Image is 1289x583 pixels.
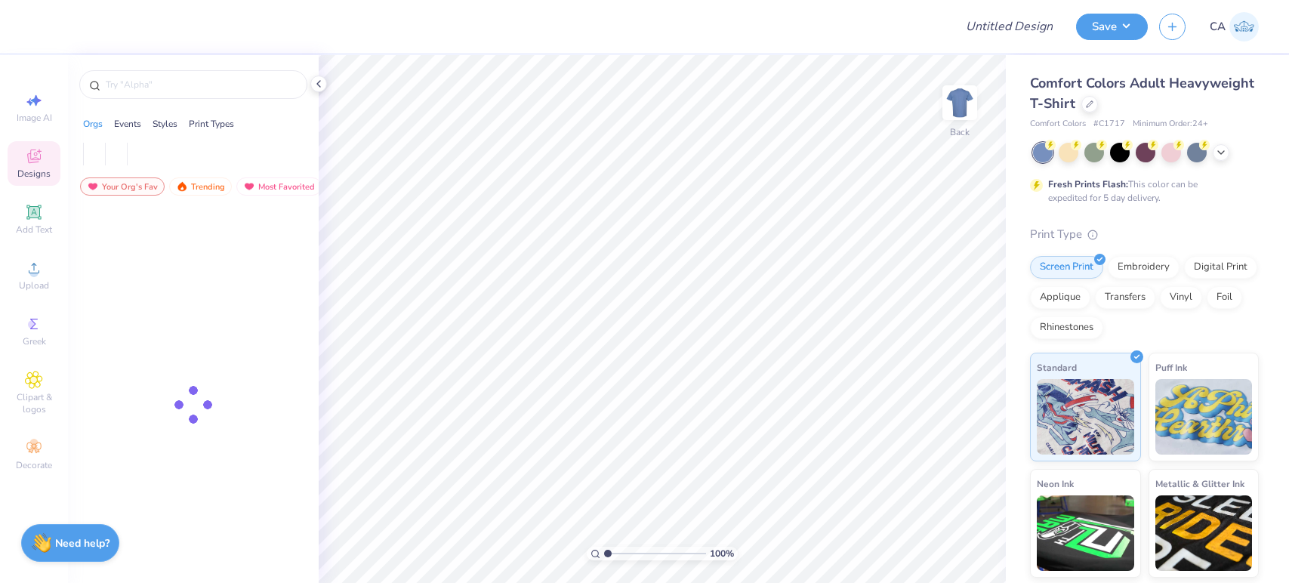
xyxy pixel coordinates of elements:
[243,181,255,192] img: most_fav.gif
[945,88,975,118] img: Back
[55,536,109,551] strong: Need help?
[8,391,60,415] span: Clipart & logos
[189,117,234,131] div: Print Types
[1155,495,1253,571] img: Metallic & Glitter Ink
[153,117,177,131] div: Styles
[17,112,52,124] span: Image AI
[1155,476,1244,492] span: Metallic & Glitter Ink
[1210,18,1226,35] span: CA
[1155,379,1253,455] img: Puff Ink
[1048,177,1234,205] div: This color can be expedited for 5 day delivery.
[1037,379,1134,455] img: Standard
[1076,14,1148,40] button: Save
[1229,12,1259,42] img: Chollene Anne Aranda
[83,117,103,131] div: Orgs
[104,77,298,92] input: Try "Alpha"
[1030,74,1254,113] span: Comfort Colors Adult Heavyweight T-Shirt
[1155,359,1187,375] span: Puff Ink
[236,177,322,196] div: Most Favorited
[1037,495,1134,571] img: Neon Ink
[1048,178,1128,190] strong: Fresh Prints Flash:
[114,117,141,131] div: Events
[1093,118,1125,131] span: # C1717
[169,177,232,196] div: Trending
[87,181,99,192] img: most_fav.gif
[1095,286,1155,309] div: Transfers
[80,177,165,196] div: Your Org's Fav
[710,547,734,560] span: 100 %
[17,168,51,180] span: Designs
[1160,286,1202,309] div: Vinyl
[23,335,46,347] span: Greek
[1108,256,1180,279] div: Embroidery
[1037,476,1074,492] span: Neon Ink
[1207,286,1242,309] div: Foil
[1210,12,1259,42] a: CA
[1030,118,1086,131] span: Comfort Colors
[1030,256,1103,279] div: Screen Print
[176,181,188,192] img: trending.gif
[1030,226,1259,243] div: Print Type
[1030,286,1090,309] div: Applique
[954,11,1065,42] input: Untitled Design
[16,224,52,236] span: Add Text
[950,125,970,139] div: Back
[1030,316,1103,339] div: Rhinestones
[1133,118,1208,131] span: Minimum Order: 24 +
[1037,359,1077,375] span: Standard
[1184,256,1257,279] div: Digital Print
[19,279,49,291] span: Upload
[16,459,52,471] span: Decorate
